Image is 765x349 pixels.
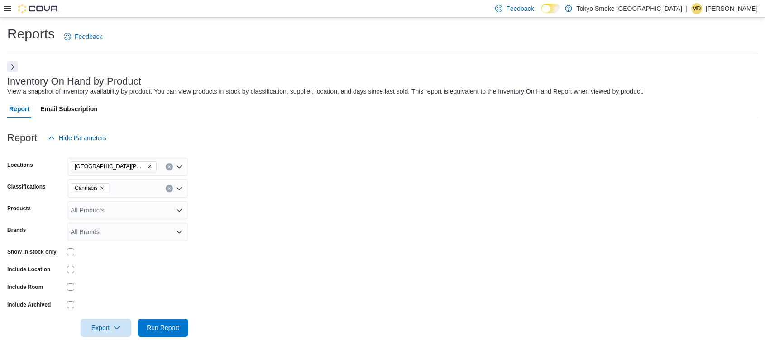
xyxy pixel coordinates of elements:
label: Include Room [7,283,43,291]
div: View a snapshot of inventory availability by product. You can view products in stock by classific... [7,87,644,96]
h1: Reports [7,25,55,43]
label: Include Location [7,266,50,273]
p: Tokyo Smoke [GEOGRAPHIC_DATA] [577,3,683,14]
span: Cannabis [71,183,109,193]
label: Include Archived [7,301,51,308]
span: Dark Mode [541,13,542,14]
label: Show in stock only [7,248,57,255]
label: Products [7,205,31,212]
span: Feedback [75,32,102,41]
span: Export [86,319,126,337]
button: Next [7,61,18,72]
div: Matthew Dodgson [691,3,702,14]
h3: Inventory On Hand by Product [7,76,141,87]
p: | [686,3,688,14]
button: Clear input [166,185,173,192]
p: [PERSON_NAME] [706,3,758,14]
span: MD [693,3,701,14]
span: Email Subscription [40,100,98,118]
label: Locations [7,161,33,169]
h3: Report [7,132,37,143]
span: London Byron Village [71,161,157,171]
button: Hide Parameters [44,129,110,147]
span: Feedback [506,4,534,13]
button: Open list of options [176,207,183,214]
button: Run Report [138,319,188,337]
label: Classifications [7,183,46,190]
button: Open list of options [176,185,183,192]
span: Hide Parameters [59,133,106,142]
span: [GEOGRAPHIC_DATA][PERSON_NAME] [75,162,145,171]
button: Clear input [166,163,173,170]
span: Cannabis [75,184,98,193]
img: Cova [18,4,59,13]
button: Open list of options [176,163,183,170]
input: Dark Mode [541,4,560,13]
button: Remove Cannabis from selection in this group [100,185,105,191]
label: Brands [7,226,26,234]
span: Report [9,100,29,118]
a: Feedback [60,28,106,46]
button: Export [81,319,131,337]
button: Open list of options [176,228,183,236]
span: Run Report [147,323,179,332]
button: Remove London Byron Village from selection in this group [147,164,153,169]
